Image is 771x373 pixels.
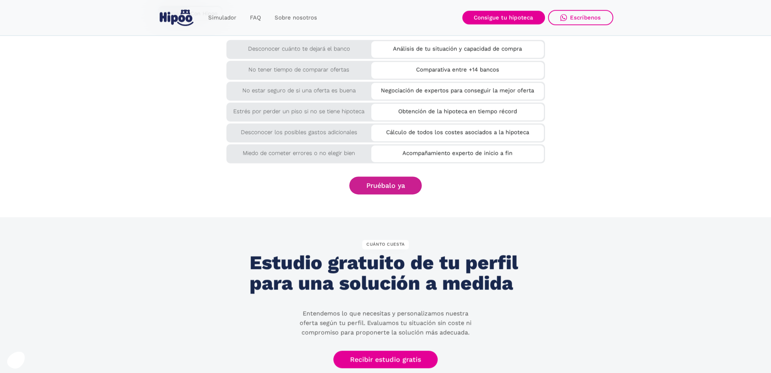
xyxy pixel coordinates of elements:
[371,83,544,95] div: Negociación de expertos para conseguir la mejor oferta
[371,41,544,54] div: Análisis de tu situación y capacidad de compra
[201,11,243,25] a: Simulador
[294,309,476,337] p: Entendemos lo que necesitas y personalizamos nuestra oferta según tu perfil. Evaluamos tu situaci...
[250,252,521,293] h2: Estudio gratuito de tu perfil para una solución a medida
[158,7,195,29] a: home
[462,11,545,25] a: Consigue tu hipoteca
[371,62,544,74] div: Comparativa entre +14 bancos
[333,351,438,368] a: Recibir estudio gratis
[362,240,409,250] div: CUÁNTO CUESTA
[226,144,372,158] div: Miedo de cometer errores o no elegir bien
[226,82,372,95] div: No estar seguro de si una oferta es buena
[226,40,372,54] div: Desconocer cuánto te dejará el banco
[226,123,372,137] div: Desconocer los posibles gastos adicionales
[548,10,613,25] a: Escríbenos
[268,11,324,25] a: Sobre nosotros
[226,102,372,116] div: Estrés por perder un piso si no se tiene hipoteca
[243,11,268,25] a: FAQ
[371,124,544,137] div: Cálculo de todos los costes asociados a la hipoteca
[226,61,372,74] div: No tener tiempo de comparar ofertas
[349,176,422,194] a: Pruébalo ya
[371,104,544,116] div: Obtención de la hipoteca en tiempo récord
[570,14,601,21] div: Escríbenos
[371,145,544,158] div: Acompañamiento experto de inicio a fin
